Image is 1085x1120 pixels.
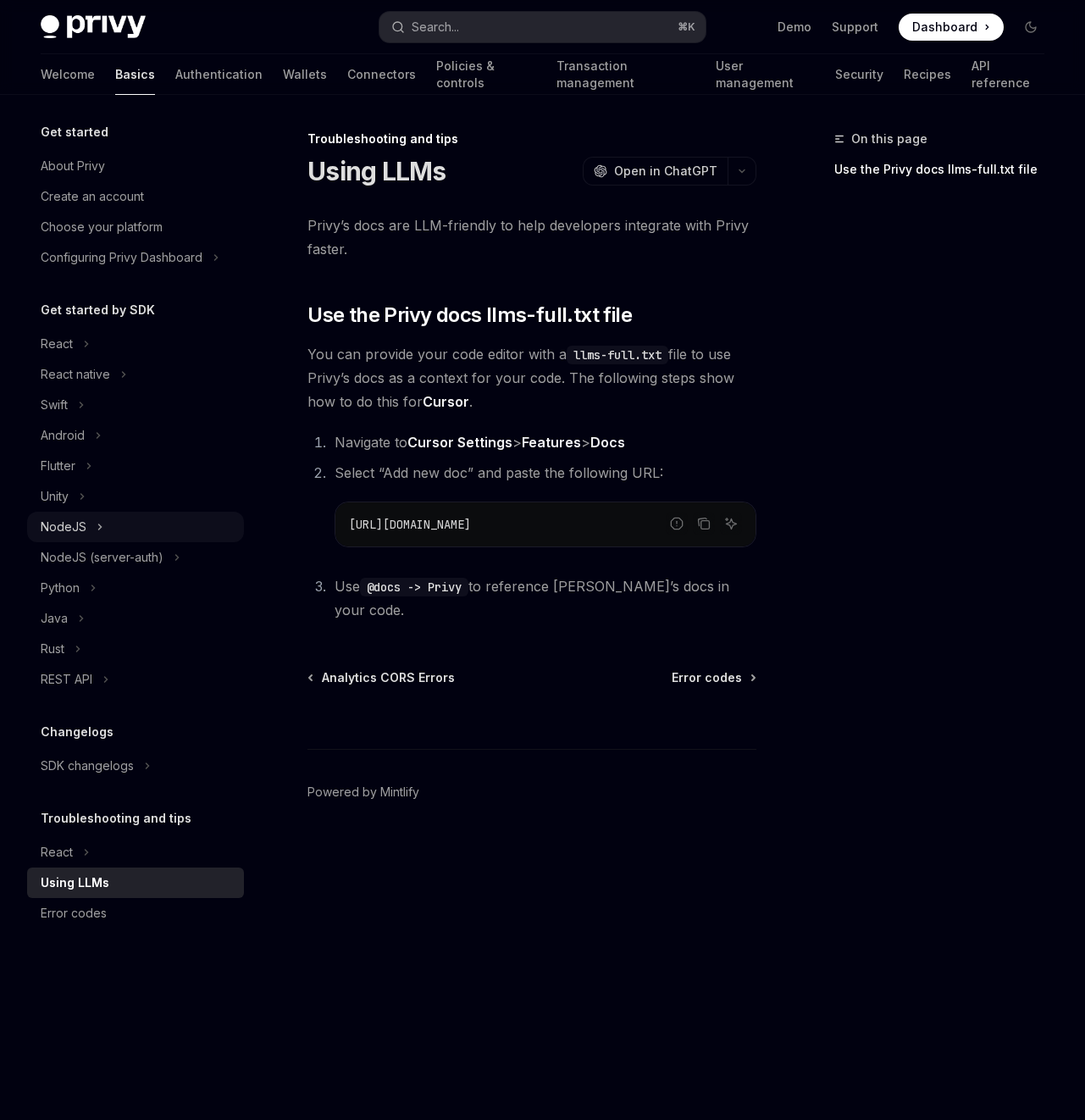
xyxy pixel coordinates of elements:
[27,837,244,868] button: Toggle React section
[590,434,625,451] strong: Docs
[27,603,244,634] button: Toggle Java section
[693,513,715,535] button: Copy the contents from the code block
[567,346,668,364] code: llms-full.txt
[335,464,663,481] span: Select “Add new doc” and paste the following URL:
[41,364,110,385] div: React native
[41,669,92,690] div: REST API
[41,156,105,176] div: About Privy
[27,212,244,242] a: Choose your platform
[583,157,728,186] button: Open in ChatGPT
[672,669,755,686] a: Error codes
[904,54,951,95] a: Recipes
[27,573,244,603] button: Toggle Python section
[41,456,75,476] div: Flutter
[41,722,113,742] h5: Changelogs
[115,54,155,95] a: Basics
[27,451,244,481] button: Toggle Flutter section
[27,481,244,512] button: Toggle Unity section
[41,247,202,268] div: Configuring Privy Dashboard
[672,669,742,686] span: Error codes
[912,19,977,36] span: Dashboard
[778,19,811,36] a: Demo
[716,54,814,95] a: User management
[379,12,705,42] button: Open search
[360,578,468,596] code: @docs -> Privy
[41,334,73,354] div: React
[41,54,95,95] a: Welcome
[41,186,144,207] div: Create an account
[41,15,146,39] img: dark logo
[27,634,244,664] button: Toggle Rust section
[41,578,80,598] div: Python
[834,156,1058,183] a: Use the Privy docs llms-full.txt file
[27,868,244,898] a: Using LLMs
[41,122,108,142] h5: Get started
[27,242,244,273] button: Toggle Configuring Privy Dashboard section
[41,425,85,446] div: Android
[407,434,512,451] strong: Cursor Settings
[720,513,742,535] button: Ask AI
[614,163,717,180] span: Open in ChatGPT
[322,669,455,686] span: Analytics CORS Errors
[27,151,244,181] a: About Privy
[27,664,244,695] button: Toggle REST API section
[972,54,1044,95] a: API reference
[335,578,729,618] span: Use to reference [PERSON_NAME]’s docs in your code.
[678,20,695,34] span: ⌘ K
[27,420,244,451] button: Toggle Android section
[423,393,469,411] a: Cursor
[27,898,244,929] a: Error codes
[41,547,163,568] div: NodeJS (server-auth)
[851,129,927,149] span: On this page
[412,17,459,37] div: Search...
[27,390,244,420] button: Toggle Swift section
[41,756,134,776] div: SDK changelogs
[41,395,68,415] div: Swift
[27,542,244,573] button: Toggle NodeJS (server-auth) section
[307,130,756,147] div: Troubleshooting and tips
[41,300,155,320] h5: Get started by SDK
[335,434,625,451] span: Navigate to > >
[41,903,107,923] div: Error codes
[522,434,581,451] strong: Features
[41,517,86,537] div: NodeJS
[436,54,536,95] a: Policies & controls
[27,329,244,359] button: Toggle React section
[283,54,327,95] a: Wallets
[835,54,883,95] a: Security
[347,54,416,95] a: Connectors
[27,512,244,542] button: Toggle NodeJS section
[307,302,632,329] span: Use the Privy docs llms-full.txt file
[27,359,244,390] button: Toggle React native section
[175,54,263,95] a: Authentication
[307,784,419,801] a: Powered by Mintlify
[27,751,244,781] button: Toggle SDK changelogs section
[832,19,878,36] a: Support
[309,669,455,686] a: Analytics CORS Errors
[27,181,244,212] a: Create an account
[41,217,163,237] div: Choose your platform
[899,14,1004,41] a: Dashboard
[307,213,756,261] span: Privy’s docs are LLM-friendly to help developers integrate with Privy faster.
[41,873,109,893] div: Using LLMs
[41,639,64,659] div: Rust
[349,517,471,532] span: [URL][DOMAIN_NAME]
[307,342,756,413] span: You can provide your code editor with a file to use Privy’s docs as a context for your code. The ...
[41,842,73,862] div: React
[41,808,191,829] h5: Troubleshooting and tips
[41,486,69,507] div: Unity
[41,608,68,629] div: Java
[307,156,446,186] h1: Using LLMs
[666,513,688,535] button: Report incorrect code
[1017,14,1044,41] button: Toggle dark mode
[556,54,695,95] a: Transaction management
